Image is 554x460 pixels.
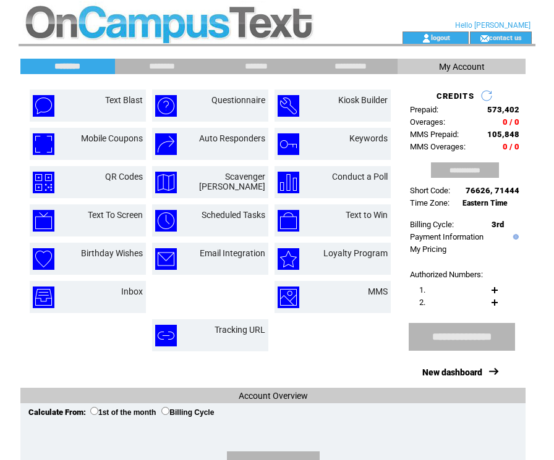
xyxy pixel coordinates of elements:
a: Text to Win [346,210,388,220]
span: Account Overview [239,391,308,401]
span: MMS Prepaid: [410,130,459,139]
span: 76626, 71444 [466,186,519,195]
span: Time Zone: [410,198,450,207]
a: My Pricing [410,245,446,254]
img: kiosk-builder.png [278,95,299,117]
span: 573,402 [487,105,519,114]
a: Email Integration [200,248,265,258]
a: MMS [368,286,388,296]
label: 1st of the month [90,408,156,417]
span: 0 / 0 [503,142,519,151]
span: 0 / 0 [503,117,519,127]
a: Scheduled Tasks [202,210,265,220]
span: 105,848 [487,130,519,139]
span: Overages: [410,117,445,127]
span: Eastern Time [462,199,508,207]
a: Text To Screen [88,210,143,220]
img: questionnaire.png [155,95,177,117]
a: Kiosk Builder [338,95,388,105]
a: New dashboard [422,367,482,377]
img: text-to-screen.png [33,210,54,232]
img: help.gif [510,234,519,240]
img: keywords.png [278,133,299,155]
img: email-integration.png [155,248,177,270]
input: 1st of the month [90,407,98,415]
span: 3rd [492,220,504,229]
span: Billing Cycle: [410,220,454,229]
a: Auto Responders [199,133,265,143]
img: mms.png [278,286,299,308]
a: Questionnaire [211,95,265,105]
a: contact us [489,33,522,41]
a: Scavenger [PERSON_NAME] [199,172,265,191]
img: loyalty-program.png [278,248,299,270]
a: Inbox [121,286,143,296]
span: Short Code: [410,186,450,195]
span: CREDITS [437,91,474,101]
img: text-blast.png [33,95,54,117]
a: Loyalty Program [323,248,388,258]
a: QR Codes [105,172,143,182]
a: Payment Information [410,232,484,241]
a: logout [431,33,450,41]
label: Billing Cycle [161,408,214,417]
span: My Account [439,62,485,72]
span: Authorized Numbers: [410,270,483,279]
img: scavenger-hunt.png [155,172,177,193]
span: 2. [419,298,425,307]
span: Hello [PERSON_NAME] [455,21,531,30]
a: Mobile Coupons [81,133,143,143]
img: account_icon.gif [422,33,431,43]
img: mobile-coupons.png [33,133,54,155]
img: contact_us_icon.gif [480,33,489,43]
img: tracking-url.png [155,325,177,346]
a: Text Blast [105,95,143,105]
a: Tracking URL [215,325,265,335]
a: Conduct a Poll [332,172,388,182]
img: inbox.png [33,286,54,308]
span: 1. [419,285,425,295]
span: MMS Overages: [410,142,466,151]
img: auto-responders.png [155,133,177,155]
span: Prepaid: [410,105,438,114]
img: birthday-wishes.png [33,248,54,270]
a: Birthday Wishes [81,248,143,258]
span: Calculate From: [28,408,86,417]
img: conduct-a-poll.png [278,172,299,193]
a: Keywords [349,133,388,143]
img: qr-codes.png [33,172,54,193]
img: text-to-win.png [278,210,299,232]
input: Billing Cycle [161,407,169,415]
img: scheduled-tasks.png [155,210,177,232]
